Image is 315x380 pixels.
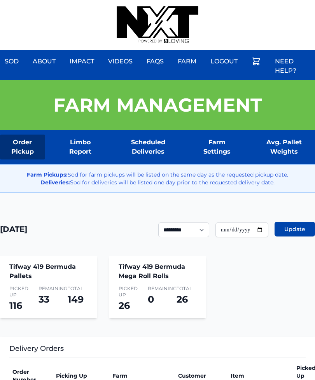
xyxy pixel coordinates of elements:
[9,285,29,298] span: Picked Up
[9,343,306,357] h3: Delivery Orders
[68,285,87,292] span: Total
[177,294,188,305] span: 26
[148,285,168,292] span: Remaining
[103,52,137,71] a: Videos
[253,135,315,159] a: Avg. Pallet Weights
[119,285,138,298] span: Picked Up
[117,6,198,44] img: nextdaysod.com Logo
[65,52,99,71] a: Impact
[9,262,87,281] h4: Tifway 419 Bermuda Pallets
[53,96,262,114] h1: Farm Management
[40,179,70,186] strong: Deliveries:
[148,294,154,305] span: 0
[173,52,201,71] a: Farm
[9,300,22,311] span: 116
[284,225,305,233] span: Update
[38,285,58,292] span: Remaining
[119,300,130,311] span: 26
[115,135,181,159] a: Scheduled Deliveries
[38,294,49,305] span: 33
[193,135,240,159] a: Farm Settings
[68,294,84,305] span: 149
[142,52,168,71] a: FAQs
[58,135,103,159] a: Limbo Report
[206,52,242,71] a: Logout
[270,52,315,80] a: Need Help?
[28,52,60,71] a: About
[27,171,68,178] strong: Farm Pickups:
[275,222,315,236] button: Update
[177,285,196,292] span: Total
[119,262,197,281] h4: Tifway 419 Bermuda Mega Roll Rolls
